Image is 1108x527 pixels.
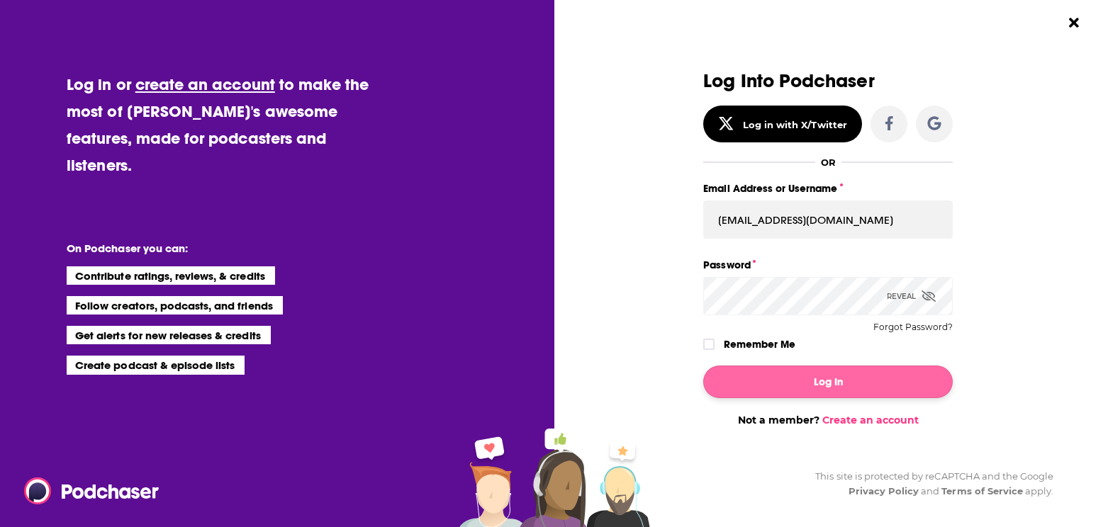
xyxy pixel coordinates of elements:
[941,485,1023,497] a: Terms of Service
[703,71,953,91] h3: Log Into Podchaser
[703,256,953,274] label: Password
[703,414,953,426] div: Not a member?
[67,326,270,344] li: Get alerts for new releases & credits
[804,469,1053,499] div: This site is protected by reCAPTCHA and the Google and apply.
[67,266,275,285] li: Contribute ratings, reviews, & credits
[24,477,160,504] img: Podchaser - Follow, Share and Rate Podcasts
[887,277,936,315] div: Reveal
[24,477,149,504] a: Podchaser - Follow, Share and Rate Podcasts
[703,179,953,198] label: Email Address or Username
[849,485,919,497] a: Privacy Policy
[67,296,283,314] li: Follow creators, podcasts, and friends
[1061,9,1087,36] button: Close Button
[67,356,245,374] li: Create podcast & episode lists
[703,106,862,142] button: Log in with X/Twitter
[873,322,953,332] button: Forgot Password?
[703,200,953,239] input: Email Address or Username
[724,335,795,353] label: Remember Me
[703,365,953,398] button: Log In
[135,74,275,94] a: create an account
[822,414,919,426] a: Create an account
[743,119,847,130] div: Log in with X/Twitter
[67,242,350,255] li: On Podchaser you can:
[821,157,836,168] div: OR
